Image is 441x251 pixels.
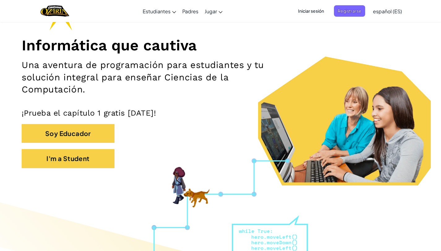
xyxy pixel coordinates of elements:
[370,3,405,19] a: español (ES)
[22,124,115,143] button: Soy Educador
[41,5,69,17] img: Home
[22,36,419,54] h1: Informática que cautiva
[205,8,217,15] span: Jugar
[373,8,402,15] span: español (ES)
[334,5,365,17] button: Registrarse
[143,8,171,15] span: Estudiantes
[179,3,201,19] a: Padres
[201,3,226,19] a: Jugar
[140,3,179,19] a: Estudiantes
[41,5,69,17] a: Ozaria by CodeCombat logo
[22,108,419,118] p: ¡Prueba el capítulo 1 gratis [DATE]!
[294,5,328,17] button: Iniciar sesión
[22,149,115,168] button: I'm a Student
[22,59,288,96] h2: Una aventura de programación para estudiantes y tu solución integral para enseñar Ciencias de la ...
